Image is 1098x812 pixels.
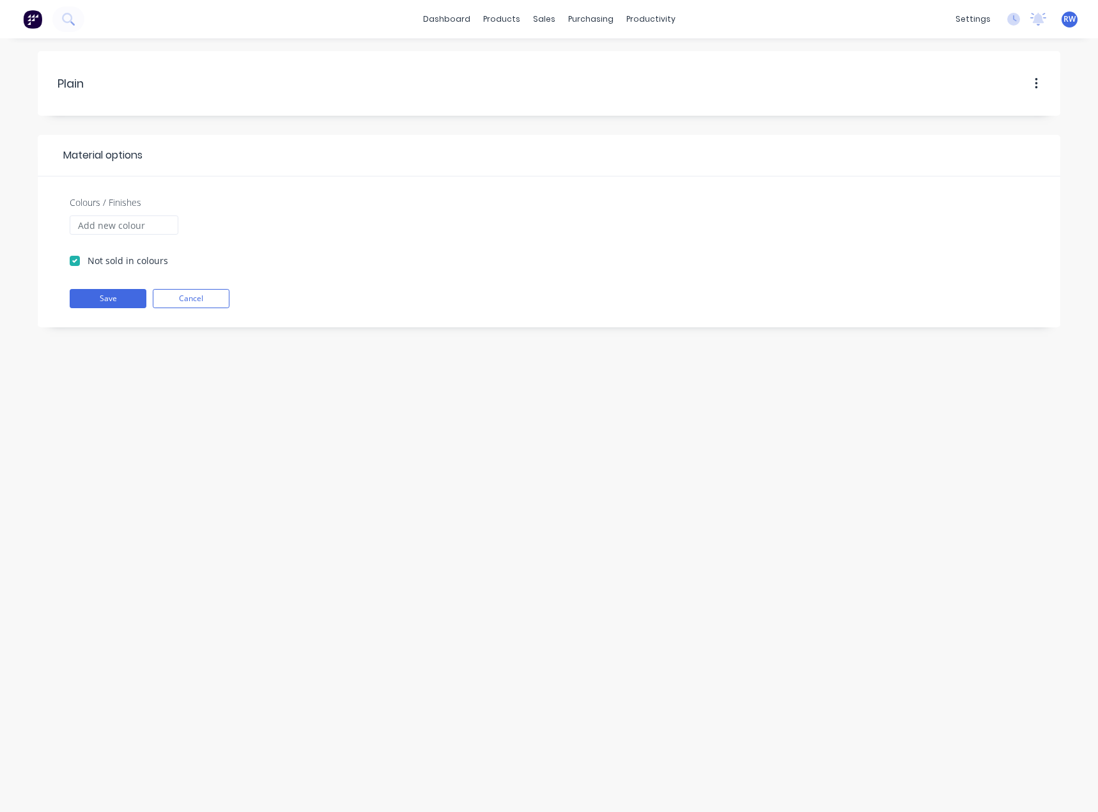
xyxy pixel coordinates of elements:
[477,10,527,29] div: products
[58,75,229,92] input: Material name
[70,215,178,235] input: Add new colour
[57,148,143,163] span: Material options
[527,10,562,29] div: sales
[417,10,477,29] a: dashboard
[70,289,146,308] button: Save
[70,196,141,209] label: Colours / Finishes
[88,254,168,267] label: Not sold in colours
[620,10,682,29] div: productivity
[562,10,620,29] div: purchasing
[23,10,42,29] img: Factory
[949,10,997,29] div: settings
[153,289,229,308] button: Cancel
[1063,13,1076,25] span: RW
